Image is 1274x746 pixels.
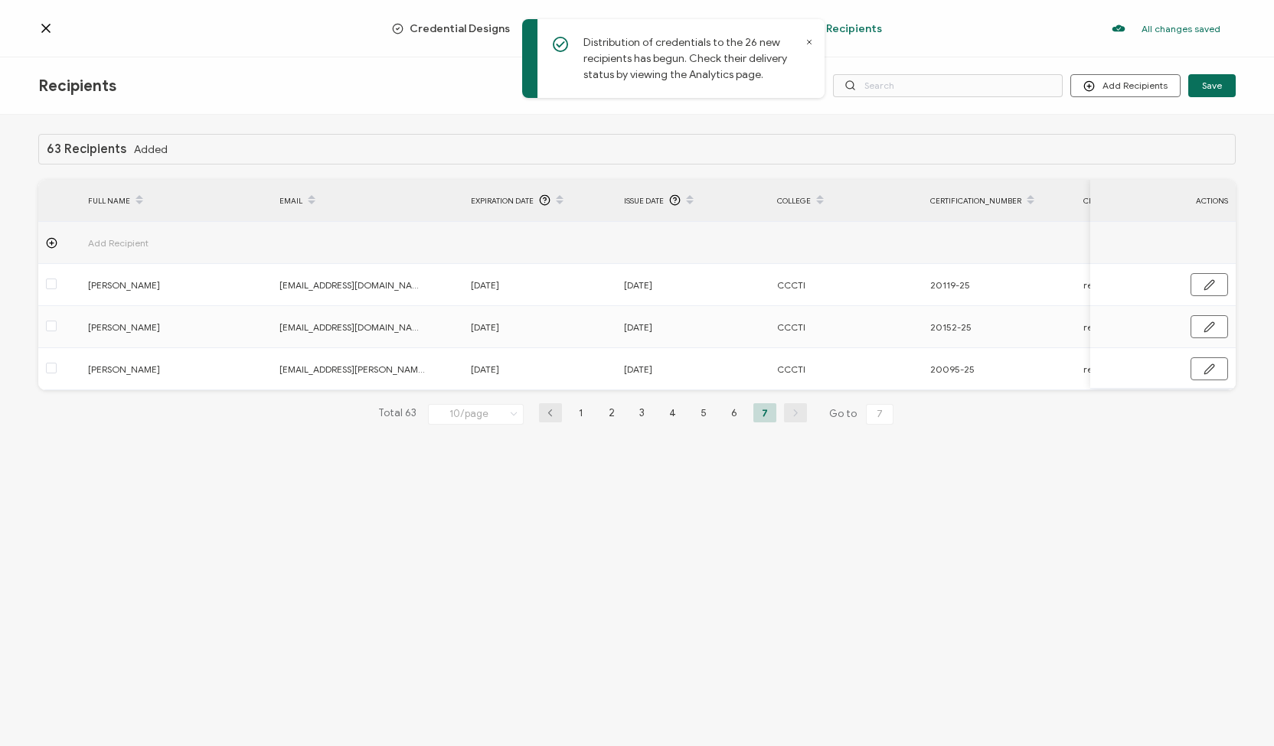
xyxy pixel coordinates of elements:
p: Distribution of credentials to the 26 new recipients has begun. Check their delivery status by vi... [583,34,802,83]
span: Go to [829,403,897,425]
div: Certification_Type [1076,187,1229,213]
span: 20152-25 [930,318,972,336]
span: [EMAIL_ADDRESS][DOMAIN_NAME] [279,276,425,294]
input: Search [833,74,1063,97]
span: Total 63 [378,403,416,425]
span: [DATE] [471,318,499,336]
span: [DATE] [624,318,652,336]
h1: 63 Recipients [47,142,126,156]
span: [PERSON_NAME] [88,276,234,294]
li: 6 [723,403,746,422]
span: Recipients [38,77,116,96]
span: [PERSON_NAME] [88,360,234,378]
input: Select [428,404,524,425]
span: Expiration Date [471,192,534,210]
span: [DATE] [624,360,652,378]
span: Added [134,144,168,155]
span: [PERSON_NAME] [88,318,234,336]
span: 20095-25 [930,360,975,378]
li: 1 [570,403,593,422]
li: 7 [753,403,776,422]
span: Add Recipient [88,234,234,252]
span: Credential Designs [392,21,539,36]
span: Credential Designs [410,23,510,34]
span: [DATE] [471,276,499,294]
span: [DATE] [624,276,652,294]
li: 2 [600,403,623,422]
button: Add Recipients [1070,74,1181,97]
div: Breadcrumb [392,21,882,36]
span: [EMAIL_ADDRESS][PERSON_NAME][DOMAIN_NAME] [279,360,425,378]
span: recert [1083,276,1110,294]
li: 5 [692,403,715,422]
button: Save [1188,74,1236,97]
iframe: Chat Widget [1197,673,1274,746]
span: [DATE] [471,360,499,378]
li: 3 [631,403,654,422]
span: CCCTI [777,360,805,378]
div: College [769,187,923,213]
span: CCCTI [777,318,805,336]
span: Save [1202,81,1222,90]
span: [EMAIL_ADDRESS][DOMAIN_NAME] [279,318,425,336]
li: 4 [661,403,684,422]
div: ACTIONS [1090,192,1236,210]
div: EMAIL [272,187,463,213]
span: Recipients [826,23,882,34]
div: FULL NAME [80,187,272,213]
div: Certification_Number [923,187,1076,213]
span: recert [1083,318,1110,336]
span: Issue Date [624,192,664,210]
span: CCCTI [777,276,805,294]
span: recert [1083,360,1110,378]
span: 20119-25 [930,276,970,294]
span: Recipients [808,23,882,34]
p: All changes saved [1142,23,1220,34]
